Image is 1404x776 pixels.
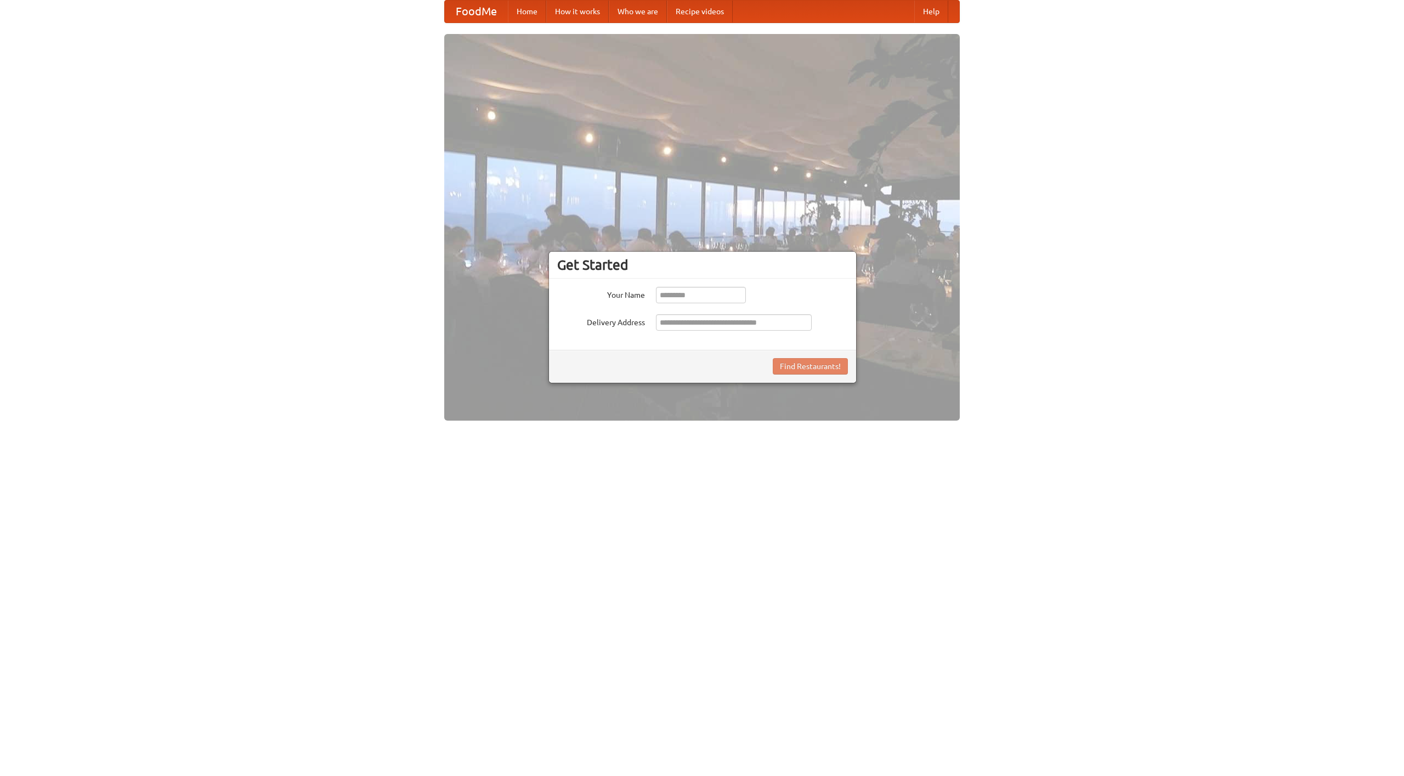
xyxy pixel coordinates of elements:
a: Recipe videos [667,1,733,22]
a: FoodMe [445,1,508,22]
label: Your Name [557,287,645,301]
a: Home [508,1,546,22]
label: Delivery Address [557,314,645,328]
h3: Get Started [557,257,848,273]
button: Find Restaurants! [773,358,848,375]
a: Who we are [609,1,667,22]
a: Help [914,1,948,22]
a: How it works [546,1,609,22]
